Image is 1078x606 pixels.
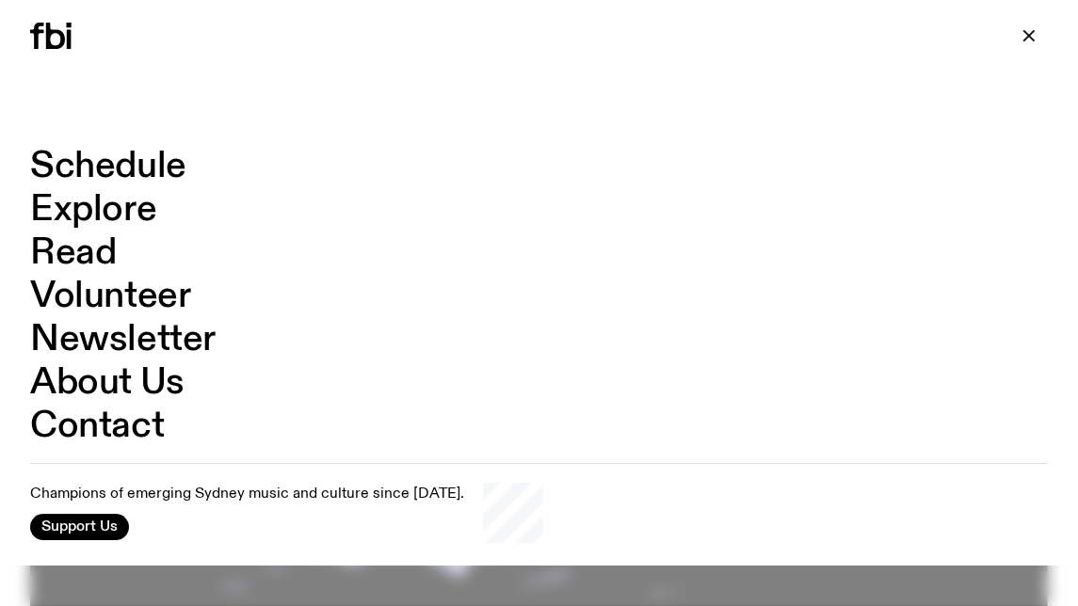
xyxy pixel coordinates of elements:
[30,235,116,271] a: Read
[30,514,129,540] button: Support Us
[30,365,185,401] a: About Us
[30,486,464,504] p: Champions of emerging Sydney music and culture since [DATE].
[30,149,186,184] a: Schedule
[41,518,118,535] span: Support Us
[30,279,190,314] a: Volunteer
[30,408,164,444] a: Contact
[30,322,216,358] a: Newsletter
[30,192,156,228] a: Explore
